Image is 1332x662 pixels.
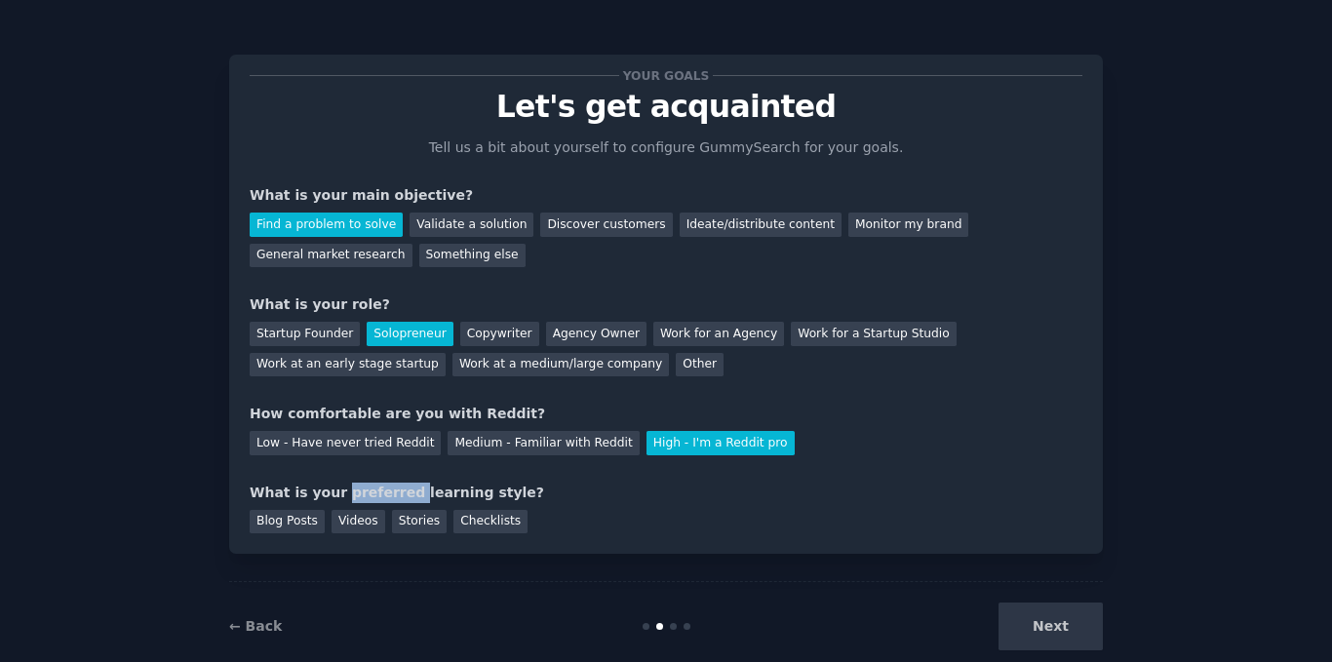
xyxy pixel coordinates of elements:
div: Find a problem to solve [250,213,403,237]
div: Copywriter [460,322,539,346]
div: What is your role? [250,294,1082,315]
div: Checklists [453,510,528,534]
div: What is your main objective? [250,185,1082,206]
div: How comfortable are you with Reddit? [250,404,1082,424]
div: What is your preferred learning style? [250,483,1082,503]
div: Work for a Startup Studio [791,322,956,346]
div: Stories [392,510,447,534]
div: Discover customers [540,213,672,237]
span: Your goals [619,65,713,86]
div: Videos [332,510,385,534]
div: Something else [419,244,526,268]
div: General market research [250,244,412,268]
p: Let's get acquainted [250,90,1082,124]
a: ← Back [229,618,282,634]
div: Blog Posts [250,510,325,534]
div: Work for an Agency [653,322,784,346]
p: Tell us a bit about yourself to configure GummySearch for your goals. [420,137,912,158]
div: Monitor my brand [848,213,968,237]
div: High - I'm a Reddit pro [646,431,795,455]
div: Startup Founder [250,322,360,346]
div: Validate a solution [410,213,533,237]
div: Agency Owner [546,322,646,346]
div: Other [676,353,724,377]
div: Work at an early stage startup [250,353,446,377]
div: Medium - Familiar with Reddit [448,431,639,455]
div: Low - Have never tried Reddit [250,431,441,455]
div: Work at a medium/large company [452,353,669,377]
div: Solopreneur [367,322,452,346]
div: Ideate/distribute content [680,213,842,237]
